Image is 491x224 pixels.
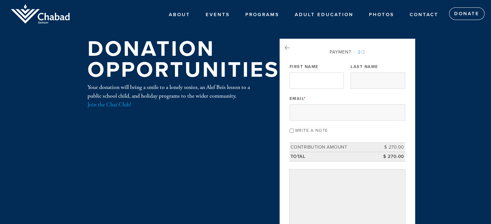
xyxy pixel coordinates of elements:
[364,8,399,21] a: Photos
[290,8,358,21] a: Adult Education
[10,3,71,25] img: Jackson%20Logo_0.png
[201,8,235,21] a: Events
[376,143,405,152] td: $ 270.00
[290,143,376,152] td: Contribution Amount
[240,8,284,21] a: PROGRAMS
[290,49,405,55] div: Payment
[351,64,378,70] label: Last Name
[290,152,376,161] td: Total
[87,83,259,109] div: Your donation will bring a smile to a lonely senior, an Alef Beis lesson to a public school child...
[290,64,319,70] label: First Name
[87,101,131,108] a: Join the Chai Club!
[290,96,306,102] label: Email
[304,96,306,101] span: This field is required.
[354,49,365,55] span: /2
[405,8,443,21] a: Contact
[358,49,361,55] span: 2
[87,39,280,80] h1: Donation Opportunities
[164,8,195,21] a: ABOUT
[295,128,328,133] label: Write a note
[376,152,405,161] td: $ 270.00
[449,7,485,20] a: Donate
